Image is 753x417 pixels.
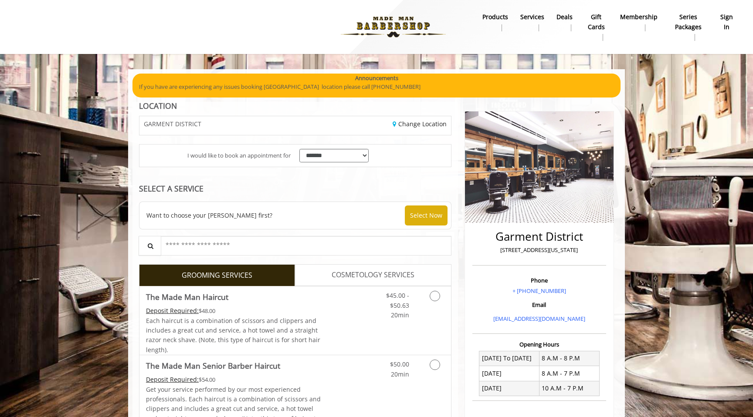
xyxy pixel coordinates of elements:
[146,306,199,315] span: This service needs some Advance to be paid before we block your appointment
[386,291,409,309] span: $45.00 - $50.63
[539,381,599,396] td: 10 A.M - 7 P.M
[139,236,161,256] button: Service Search
[391,311,409,319] span: 20min
[146,360,280,372] b: The Made Man Senior Barber Haircut
[475,302,604,308] h3: Email
[539,366,599,381] td: 8 A.M - 7 P.M
[550,11,579,34] a: DealsDeals
[146,375,199,383] span: This service needs some Advance to be paid before we block your appointment
[520,12,544,22] b: Services
[182,270,252,281] span: GROOMING SERVICES
[713,11,740,34] a: sign insign in
[539,351,599,366] td: 8 A.M - 8 P.M
[391,370,409,378] span: 20min
[405,205,448,225] button: Select Now
[146,211,272,220] span: Want to choose your [PERSON_NAME] first?
[332,269,414,281] span: COSMETOLOGY SERVICES
[479,381,539,396] td: [DATE]
[476,11,514,34] a: Productsproducts
[333,3,453,51] img: Made Man Barbershop logo
[556,12,573,22] b: Deals
[514,11,550,34] a: ServicesServices
[146,306,321,316] div: $48.00
[664,11,713,43] a: Series packagesSeries packages
[585,12,608,32] b: gift cards
[187,151,291,160] span: I would like to book an appointment for
[475,230,604,243] h2: Garment District
[479,366,539,381] td: [DATE]
[620,12,658,22] b: Membership
[472,341,606,347] h3: Opening Hours
[493,315,585,323] a: [EMAIL_ADDRESS][DOMAIN_NAME]
[393,120,447,128] a: Change Location
[479,351,539,366] td: [DATE] To [DATE]
[670,12,707,32] b: Series packages
[146,375,321,384] div: $54.00
[390,360,409,368] span: $50.00
[139,185,451,193] div: SELECT A SERVICE
[482,12,508,22] b: products
[355,74,398,83] b: Announcements
[146,316,320,354] span: Each haircut is a combination of scissors and clippers and includes a great cut and service, a ho...
[614,11,664,34] a: MembershipMembership
[579,11,614,43] a: Gift cardsgift cards
[144,121,201,127] span: GARMENT DISTRICT
[475,277,604,283] h3: Phone
[146,291,228,303] b: The Made Man Haircut
[139,101,177,111] b: LOCATION
[139,82,614,91] p: If you have are experiencing any issues booking [GEOGRAPHIC_DATA] location please call [PHONE_NUM...
[512,287,566,295] a: + [PHONE_NUMBER]
[475,245,604,255] p: [STREET_ADDRESS][US_STATE]
[719,12,734,32] b: sign in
